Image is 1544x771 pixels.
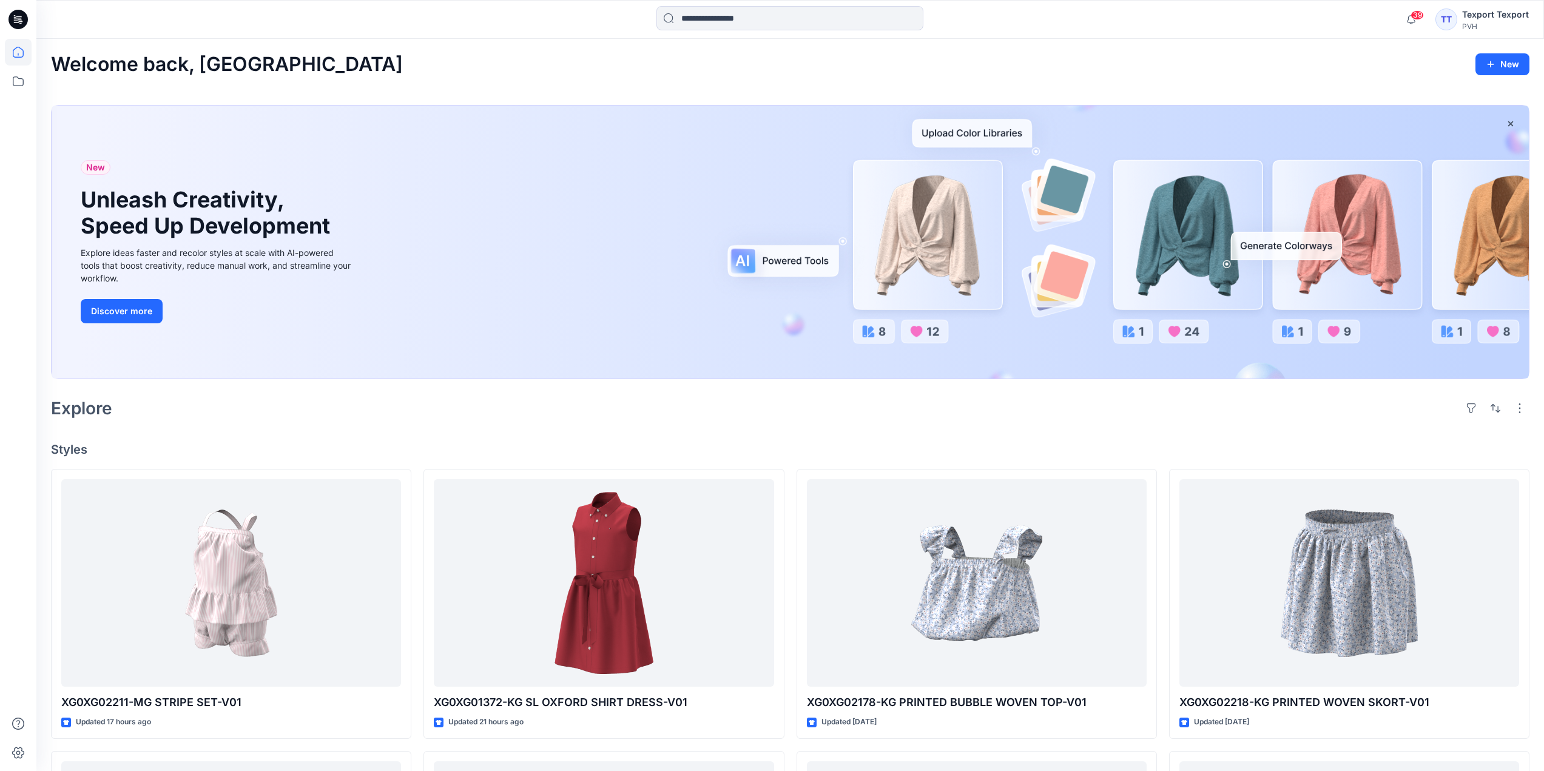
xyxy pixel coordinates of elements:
[81,187,335,239] h1: Unleash Creativity, Speed Up Development
[81,299,163,323] button: Discover more
[61,479,401,687] a: XG0XG02211-MG STRIPE SET-V01
[1462,7,1529,22] div: Texport Texport
[807,479,1147,687] a: XG0XG02178-KG PRINTED BUBBLE WOVEN TOP-V01
[51,53,403,76] h2: Welcome back, [GEOGRAPHIC_DATA]
[81,246,354,284] div: Explore ideas faster and recolor styles at scale with AI-powered tools that boost creativity, red...
[51,399,112,418] h2: Explore
[1462,22,1529,31] div: PVH
[51,442,1529,457] h4: Styles
[1194,716,1249,729] p: Updated [DATE]
[1411,10,1424,20] span: 39
[434,479,774,687] a: XG0XG01372-KG SL OXFORD SHIRT DRESS-V01
[1435,8,1457,30] div: TT
[81,299,354,323] a: Discover more
[821,716,877,729] p: Updated [DATE]
[807,694,1147,711] p: XG0XG02178-KG PRINTED BUBBLE WOVEN TOP-V01
[1179,694,1519,711] p: XG0XG02218-KG PRINTED WOVEN SKORT-V01
[76,716,151,729] p: Updated 17 hours ago
[86,160,105,175] span: New
[61,694,401,711] p: XG0XG02211-MG STRIPE SET-V01
[1179,479,1519,687] a: XG0XG02218-KG PRINTED WOVEN SKORT-V01
[448,716,524,729] p: Updated 21 hours ago
[1475,53,1529,75] button: New
[434,694,774,711] p: XG0XG01372-KG SL OXFORD SHIRT DRESS-V01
